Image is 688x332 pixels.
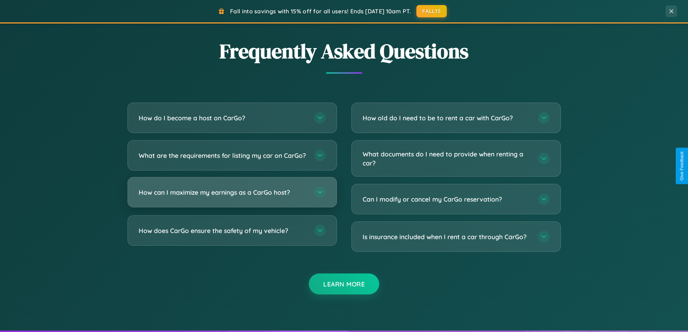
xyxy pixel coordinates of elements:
[416,5,447,17] button: FALL15
[363,195,531,204] h3: Can I modify or cancel my CarGo reservation?
[363,232,531,241] h3: Is insurance included when I rent a car through CarGo?
[363,150,531,167] h3: What documents do I need to provide when renting a car?
[230,8,411,15] span: Fall into savings with 15% off for all users! Ends [DATE] 10am PT.
[139,188,307,197] h3: How can I maximize my earnings as a CarGo host?
[139,226,307,235] h3: How does CarGo ensure the safety of my vehicle?
[309,273,379,294] button: Learn More
[679,151,684,181] div: Give Feedback
[127,37,561,65] h2: Frequently Asked Questions
[139,113,307,122] h3: How do I become a host on CarGo?
[363,113,531,122] h3: How old do I need to be to rent a car with CarGo?
[139,151,307,160] h3: What are the requirements for listing my car on CarGo?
